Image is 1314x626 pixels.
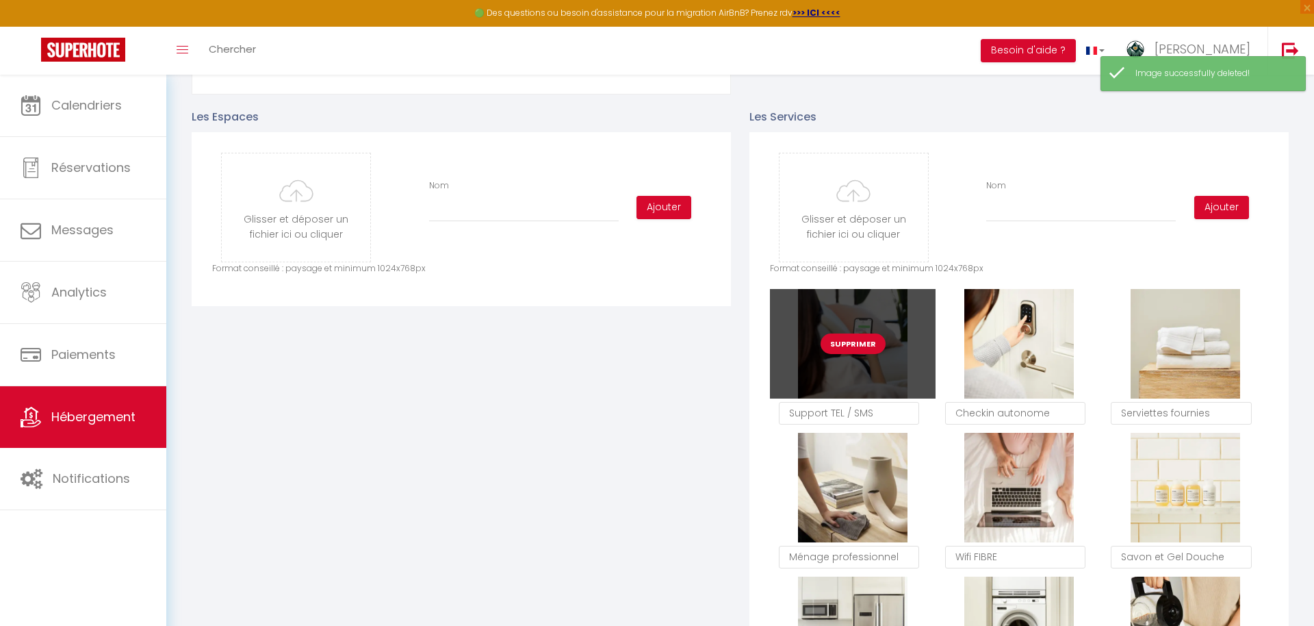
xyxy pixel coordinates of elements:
a: Chercher [198,27,266,75]
p: Les Services [749,108,1289,125]
label: Nom [986,179,1006,192]
img: logout [1282,42,1299,59]
img: Super Booking [41,38,125,62]
button: Ajouter [1194,196,1249,219]
span: Paiements [51,346,116,363]
span: [PERSON_NAME] [1155,40,1250,58]
span: Réservations [51,159,131,176]
div: Image successfully deleted! [1135,67,1291,80]
span: Hébergement [51,408,136,425]
span: Analytics [51,284,107,301]
span: Notifications [53,470,130,487]
p: Les Espaces [192,108,731,125]
a: ... [PERSON_NAME] [1115,27,1267,75]
span: Calendriers [51,97,122,114]
p: Format conseillé : paysage et minimum 1024x768px [212,262,710,275]
p: Format conseillé : paysage et minimum 1024x768px [770,262,1268,275]
a: >>> ICI <<<< [793,7,840,18]
label: Nom [429,179,449,192]
button: Besoin d'aide ? [981,39,1076,62]
span: Chercher [209,42,256,56]
span: Messages [51,221,114,238]
img: ... [1125,39,1146,60]
button: Ajouter [636,196,691,219]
